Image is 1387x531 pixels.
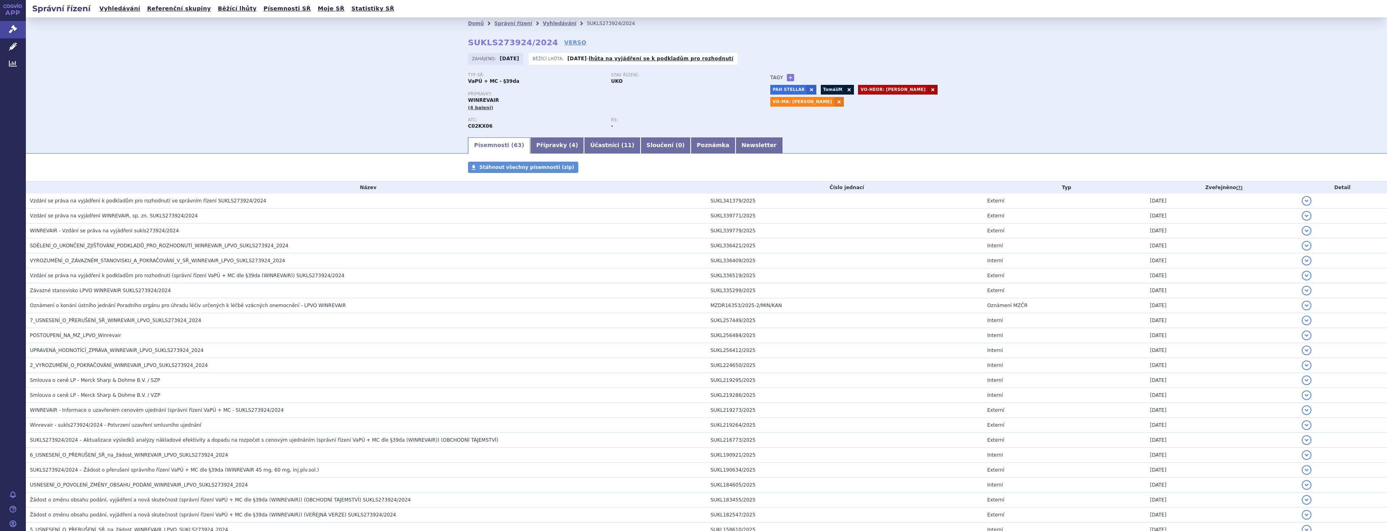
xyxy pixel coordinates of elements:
[468,118,603,122] p: ATC:
[1302,286,1311,295] button: detail
[472,55,497,62] span: Zahájeno:
[1146,268,1298,283] td: [DATE]
[30,333,121,338] span: POSTOUPENÍ_NA_MZ_LPVO_Winrevair
[706,373,983,388] td: SUKL219295/2025
[1302,435,1311,445] button: detail
[571,142,575,148] span: 4
[468,21,484,26] a: Domů
[987,497,1004,503] span: Externí
[1146,298,1298,313] td: [DATE]
[611,73,746,78] p: Stav řízení:
[706,268,983,283] td: SUKL336519/2025
[1146,253,1298,268] td: [DATE]
[468,73,603,78] p: Typ SŘ:
[30,198,266,204] span: Vzdání se práva na vyjádření k podkladům pro rozhodnutí ve správním řízení SUKLS273924/2024
[1146,358,1298,373] td: [DATE]
[987,467,1004,473] span: Externí
[987,407,1004,413] span: Externí
[1302,301,1311,310] button: detail
[1302,480,1311,490] button: detail
[706,181,983,194] th: Číslo jednací
[706,194,983,209] td: SUKL341379/2025
[987,303,1028,308] span: Oznámení MZČR
[987,377,1003,383] span: Interní
[30,392,160,398] span: Smlouva o ceně LP - Merck Sharp & Dohme B.V. / VZP
[1146,209,1298,223] td: [DATE]
[30,407,284,413] span: WINREVAIR - Informace o uzavřeném cenovém ujednání (správní řízení VaPÚ + MC - SUKLS273924/2024
[30,362,208,368] span: 2_VYROZUMĚNÍ_O_POKRAČOVÁNÍ_WINREVAIR_LPVO_SUKLS273924_2024
[1146,194,1298,209] td: [DATE]
[30,288,171,293] span: Závazné stanovisko LPVO WINREVAIR SUKLS273924/2024
[1146,463,1298,478] td: [DATE]
[987,437,1004,443] span: Externí
[1302,465,1311,475] button: detail
[706,209,983,223] td: SUKL339771/2025
[349,3,396,14] a: Statistiky SŘ
[1302,360,1311,370] button: detail
[30,422,201,428] span: Winrevair - sukls273924/2024 - Potvrzení uzavření smluvního ujednání
[1302,390,1311,400] button: detail
[987,213,1004,219] span: Externí
[611,78,623,84] strong: UKO
[479,164,574,170] span: Stáhnout všechny písemnosti (zip)
[261,3,313,14] a: Písemnosti SŘ
[1236,185,1242,191] abbr: (?)
[1302,226,1311,236] button: detail
[1146,313,1298,328] td: [DATE]
[30,273,344,278] span: Vzdání se práva na vyjádření k podkladům pro rozhodnutí (správní řízení VaPÚ + MC dle §39da (WINR...
[26,3,97,14] h2: Správní řízení
[987,392,1003,398] span: Interní
[589,56,734,61] a: lhůta na vyjádření se k podkladům pro rozhodnutí
[987,228,1004,234] span: Externí
[30,497,411,503] span: Žádost o změnu obsahu podání, vyjádření a nová skutečnost (správní řízení VaPÚ + MC dle §39da (WI...
[1146,418,1298,433] td: [DATE]
[987,273,1004,278] span: Externí
[858,85,927,95] a: VO-HEOR: [PERSON_NAME]
[145,3,213,14] a: Referenční skupiny
[706,328,983,343] td: SUKL256484/2025
[1146,328,1298,343] td: [DATE]
[1302,495,1311,505] button: detail
[1302,256,1311,265] button: detail
[567,56,587,61] strong: [DATE]
[30,258,285,263] span: VYROZUMĚNÍ_O_ZÁVAZNÉM_STANOVISKU_A_POKRAČOVÁNÍ_V_SŘ_WINREVAIR_LPVO_SUKLS273924_2024
[787,74,794,81] a: +
[30,452,228,458] span: 6_USNESENÍ_O_PŘERUŠENÍ_SŘ_na_žádost_WINREVAIR_LPVO_SUKLS273924_2024
[706,508,983,523] td: SUKL182547/2025
[706,253,983,268] td: SUKL336409/2025
[770,73,783,82] h3: Tagy
[468,105,493,110] span: (4 balení)
[987,482,1003,488] span: Interní
[706,238,983,253] td: SUKL336421/2025
[678,142,682,148] span: 0
[987,333,1003,338] span: Interní
[987,318,1003,323] span: Interní
[987,452,1003,458] span: Interní
[987,288,1004,293] span: Externí
[97,3,143,14] a: Vyhledávání
[1302,405,1311,415] button: detail
[587,17,645,29] li: SUKLS273924/2024
[468,97,499,103] span: WINREVAIR
[30,437,498,443] span: SUKLS273924/2024 – Aktualizace výsledků analýzy nákladové efektivity a dopadu na rozpočet s cenov...
[821,85,845,95] a: TomášM
[624,142,632,148] span: 11
[706,463,983,478] td: SUKL190634/2025
[706,358,983,373] td: SUKL224650/2025
[1302,420,1311,430] button: detail
[1146,343,1298,358] td: [DATE]
[706,388,983,403] td: SUKL219286/2025
[987,422,1004,428] span: Externí
[1146,508,1298,523] td: [DATE]
[1302,346,1311,355] button: detail
[706,448,983,463] td: SUKL190921/2025
[30,243,289,249] span: SDĚLENÍ_O_UKONČENÍ_ZJIŠŤOVÁNÍ_PODKLADŮ_PRO_ROZHODNUTÍ_WINREVAIR_LPVO_SUKLS273924_2024
[1302,316,1311,325] button: detail
[468,137,530,154] a: Písemnosti (63)
[706,313,983,328] td: SUKL257449/2025
[1298,181,1387,194] th: Detail
[26,181,706,194] th: Název
[770,97,834,107] a: VO-MA: [PERSON_NAME]
[1302,211,1311,221] button: detail
[983,181,1146,194] th: Typ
